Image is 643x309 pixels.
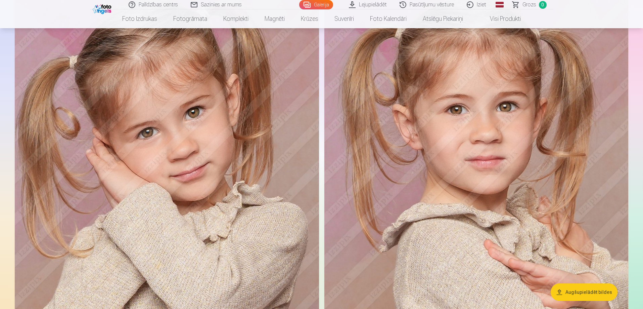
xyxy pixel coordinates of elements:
a: Krūzes [293,9,326,28]
a: Suvenīri [326,9,362,28]
a: Visi produkti [471,9,529,28]
button: Augšupielādēt bildes [551,283,617,301]
span: 0 [539,1,547,9]
a: Magnēti [257,9,293,28]
a: Foto izdrukas [114,9,165,28]
a: Foto kalendāri [362,9,415,28]
a: Atslēgu piekariņi [415,9,471,28]
img: /fa1 [93,3,113,14]
a: Komplekti [215,9,257,28]
a: Fotogrāmata [165,9,215,28]
span: Grozs [522,1,536,9]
